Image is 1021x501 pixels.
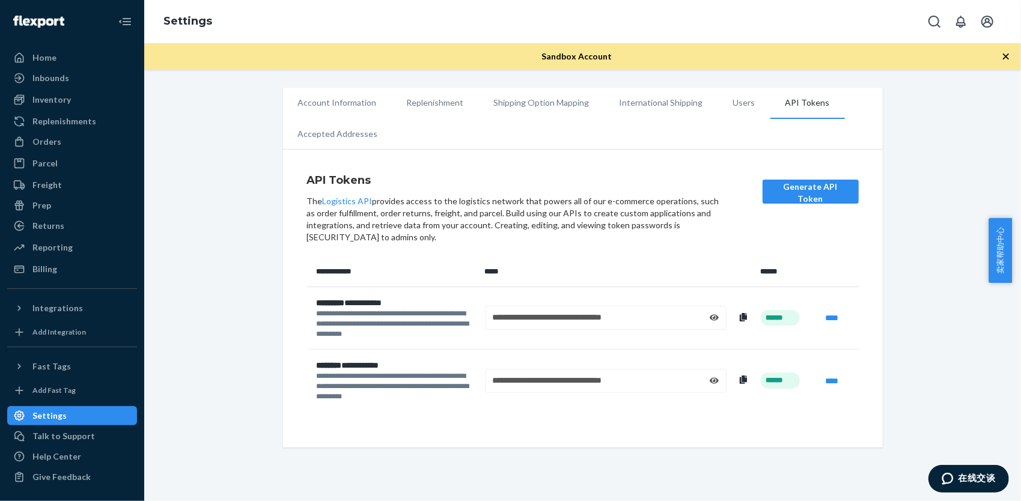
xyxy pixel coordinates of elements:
[7,48,137,67] a: Home
[32,451,81,463] div: Help Center
[32,136,61,148] div: Orders
[32,72,69,84] div: Inbounds
[7,357,137,376] button: Fast Tags
[32,115,96,127] div: Replenishments
[32,471,91,483] div: Give Feedback
[32,241,73,254] div: Reporting
[32,302,83,314] div: Integrations
[479,88,605,118] li: Shipping Option Mapping
[283,119,393,149] li: Accepted Addresses
[7,323,137,342] a: Add Integration
[7,238,137,257] a: Reporting
[283,88,392,118] li: Account Information
[307,172,724,188] h4: API Tokens
[154,4,222,39] ol: breadcrumbs
[32,52,56,64] div: Home
[32,199,51,211] div: Prep
[7,467,137,487] button: Give Feedback
[922,10,946,34] button: Open Search Box
[32,94,71,106] div: Inventory
[975,10,999,34] button: Open account menu
[7,154,137,173] a: Parcel
[32,410,67,422] div: Settings
[7,132,137,151] a: Orders
[7,68,137,88] a: Inbounds
[32,220,64,232] div: Returns
[7,216,137,235] a: Returns
[7,406,137,425] a: Settings
[32,385,76,395] div: Add Fast Tag
[989,218,1012,283] button: 卖家帮助中心
[307,195,724,243] div: The provides access to the logistics network that powers all of our e-commerce operations, such a...
[718,88,770,118] li: Users
[770,88,845,119] li: API Tokens
[32,327,86,337] div: Add Integration
[605,88,718,118] li: International Shipping
[323,196,373,206] a: Logistics API
[7,90,137,109] a: Inventory
[7,427,137,446] button: Talk to Support
[763,180,859,204] button: Generate API Token
[32,360,71,372] div: Fast Tags
[163,14,212,28] a: Settings
[7,112,137,131] a: Replenishments
[7,447,137,466] a: Help Center
[7,260,137,279] a: Billing
[32,157,58,169] div: Parcel
[113,10,137,34] button: Close Navigation
[32,430,95,442] div: Talk to Support
[13,16,64,28] img: Flexport logo
[541,51,612,61] span: Sandbox Account
[7,299,137,318] button: Integrations
[392,88,479,118] li: Replenishment
[7,381,137,400] a: Add Fast Tag
[949,10,973,34] button: Open notifications
[32,263,57,275] div: Billing
[7,175,137,195] a: Freight
[32,179,62,191] div: Freight
[928,465,1009,495] iframe: 打开一个小组件，您可以在其中与我们的一个专员进行在线交谈
[7,196,137,215] a: Prep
